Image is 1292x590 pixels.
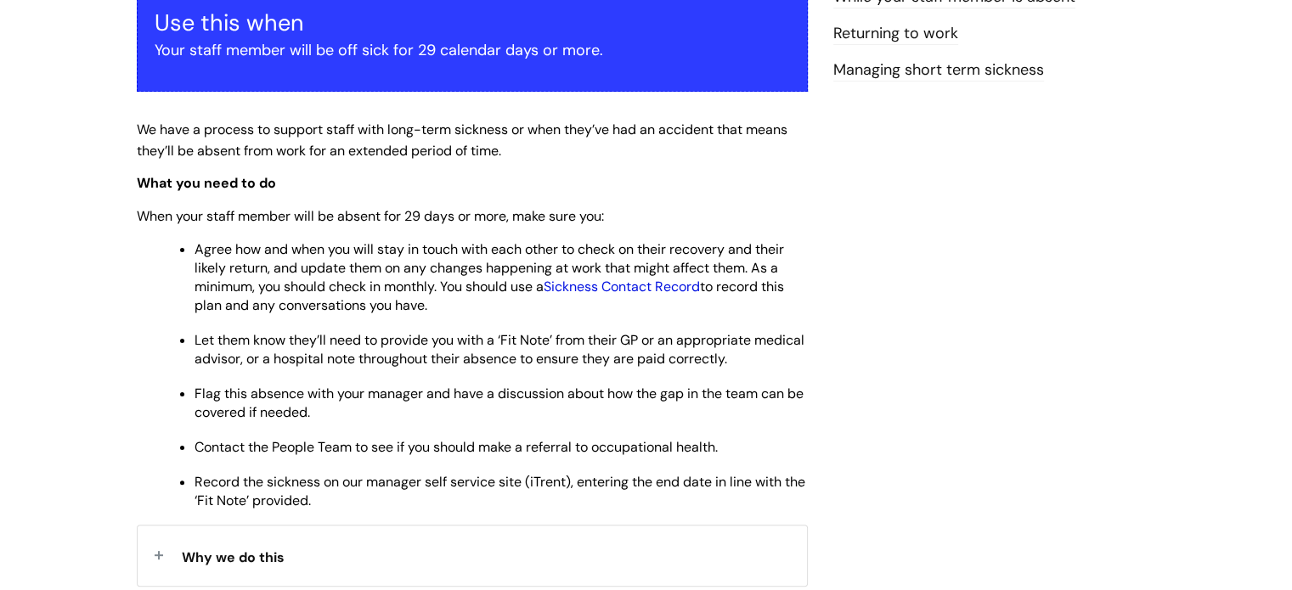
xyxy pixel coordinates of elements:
a: Returning to work [833,23,958,45]
p: Your staff member will be off sick for 29 calendar days or more. [155,37,790,64]
span: When your staff member will be absent for 29 days or more, make sure you: [137,207,604,225]
a: Sickness Contact Record [544,278,700,295]
h3: Use this when [155,9,790,37]
span: Record the sickness on our manager self service site (iTrent), entering the end date in line with... [195,473,805,509]
span: Contact the People Team to see if you should make a referral to occupational health. [195,438,718,456]
span: Flag this absence with your manager and have a discussion about how the gap in the team can be co... [195,385,804,421]
a: Managing short term sickness [833,59,1044,81]
span: Why we do this [182,548,285,566]
span: What you need to do [137,174,276,192]
span: Let them know they’ll need to provide you with a ‘Fit Note’ from their GP or an appropriate medic... [195,331,804,368]
span: Agree how and when you will stay in touch with each other to check on their recovery and their li... [195,240,784,314]
span: We have a process to support staff with long-term sickness or when they’ve had an accident that m... [137,121,787,160]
